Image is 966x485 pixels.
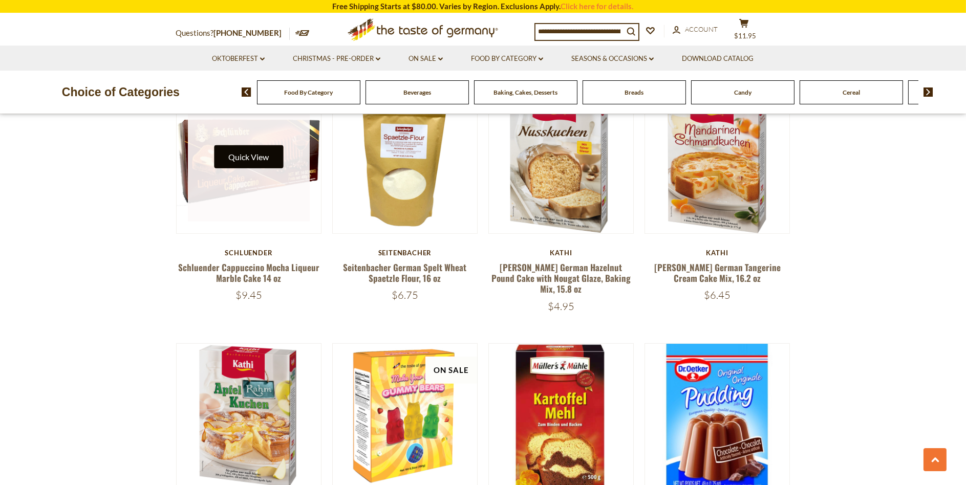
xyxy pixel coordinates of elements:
[343,261,466,284] a: Seitenbacher German Spelt Wheat Spaetzle Flour, 16 oz
[409,53,443,64] a: On Sale
[843,89,860,96] a: Cereal
[471,53,543,64] a: Food By Category
[176,249,322,257] div: Schluender
[548,300,574,313] span: $4.95
[493,89,557,96] a: Baking, Cakes, Desserts
[654,261,781,284] a: [PERSON_NAME] German Tangerine Cream Cake Mix, 16.2 oz
[924,87,933,97] img: next arrow
[704,289,731,301] span: $6.45
[645,89,790,233] img: Kathi German Tangerine Cream Cake Mix, 16.2 oz
[729,18,760,44] button: $11.95
[214,145,283,168] button: Quick View
[682,53,754,64] a: Download Catalog
[293,53,380,64] a: Christmas - PRE-ORDER
[333,89,478,233] img: Seitenbacher German Spelt Wheat Spaetzle Flour, 16 oz
[332,249,478,257] div: Seitenbacher
[178,261,319,284] a: Schluender Cappuccino Mocha Liqueur Marble Cake 14 oz
[489,89,634,233] img: Kathi German Hazelnut Pound Cake with Nougat Glaze, Baking Mix, 15.8 oz
[177,89,321,233] img: Schluender Cappuccino Mocha Liqueur Marble Cake 14 oz
[235,289,262,301] span: $9.45
[392,289,418,301] span: $6.75
[242,87,251,97] img: previous arrow
[625,89,643,96] a: Breads
[734,32,756,40] span: $11.95
[403,89,431,96] a: Beverages
[491,261,631,296] a: [PERSON_NAME] German Hazelnut Pound Cake with Nougat Glaze, Baking Mix, 15.8 oz
[673,24,718,35] a: Account
[212,53,265,64] a: Oktoberfest
[214,28,282,37] a: [PHONE_NUMBER]
[734,89,752,96] a: Candy
[645,249,790,257] div: Kathi
[284,89,333,96] a: Food By Category
[561,2,634,11] a: Click here for details.
[571,53,654,64] a: Seasons & Occasions
[488,249,634,257] div: Kathi
[176,27,290,40] p: Questions?
[685,25,718,33] span: Account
